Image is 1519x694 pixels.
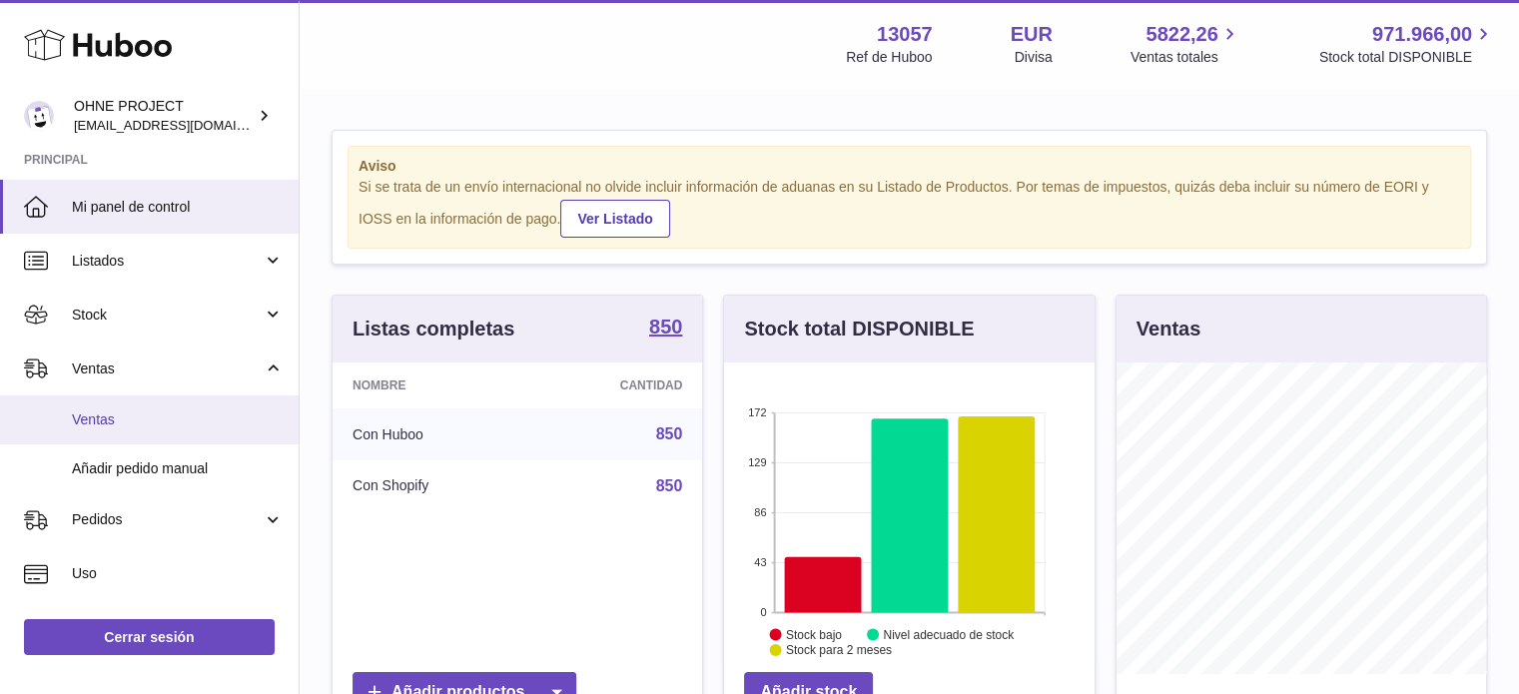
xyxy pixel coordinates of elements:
[24,101,54,131] img: internalAdmin-13057@internal.huboo.com
[333,362,529,408] th: Nombre
[761,606,767,618] text: 0
[748,406,766,418] text: 172
[1137,316,1200,343] h3: Ventas
[359,178,1460,238] div: Si se trata de un envío internacional no olvide incluir información de aduanas en su Listado de P...
[656,425,683,442] a: 850
[72,510,263,529] span: Pedidos
[884,627,1016,641] text: Nivel adecuado de stock
[649,317,682,337] strong: 850
[529,362,703,408] th: Cantidad
[1372,21,1472,48] span: 971.966,00
[72,359,263,378] span: Ventas
[24,619,275,655] a: Cerrar sesión
[72,198,284,217] span: Mi panel de control
[1145,21,1217,48] span: 5822,26
[1015,48,1053,67] div: Divisa
[74,97,254,135] div: OHNE PROJECT
[353,316,514,343] h3: Listas completas
[846,48,932,67] div: Ref de Huboo
[744,316,974,343] h3: Stock total DISPONIBLE
[755,556,767,568] text: 43
[786,643,892,657] text: Stock para 2 meses
[877,21,933,48] strong: 13057
[1011,21,1053,48] strong: EUR
[359,157,1460,176] strong: Aviso
[74,117,294,133] span: [EMAIL_ADDRESS][DOMAIN_NAME]
[560,200,669,238] a: Ver Listado
[1319,21,1495,67] a: 971.966,00 Stock total DISPONIBLE
[333,460,529,512] td: Con Shopify
[786,627,842,641] text: Stock bajo
[72,564,284,583] span: Uso
[72,410,284,429] span: Ventas
[1131,48,1241,67] span: Ventas totales
[649,317,682,341] a: 850
[755,506,767,518] text: 86
[333,408,529,460] td: Con Huboo
[748,456,766,468] text: 129
[1319,48,1495,67] span: Stock total DISPONIBLE
[72,252,263,271] span: Listados
[656,477,683,494] a: 850
[72,306,263,325] span: Stock
[72,459,284,478] span: Añadir pedido manual
[1131,21,1241,67] a: 5822,26 Ventas totales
